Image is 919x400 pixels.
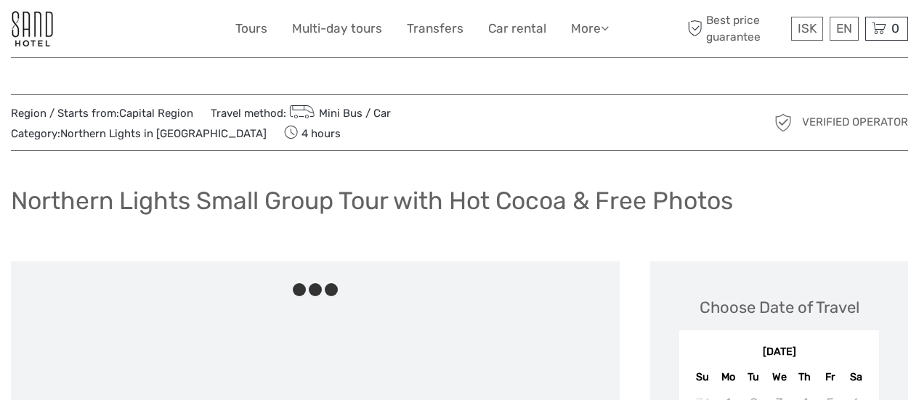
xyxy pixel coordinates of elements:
div: Mo [716,367,741,387]
span: Best price guarantee [684,12,788,44]
span: ISK [798,21,817,36]
h1: Northern Lights Small Group Tour with Hot Cocoa & Free Photos [11,186,733,216]
a: Mini Bus / Car [286,107,391,120]
div: Su [689,367,715,387]
span: Region / Starts from: [11,106,193,121]
a: More [571,18,609,39]
img: 186-9edf1c15-b972-4976-af38-d04df2434085_logo_small.jpg [11,11,53,46]
span: 0 [889,21,902,36]
span: Travel method: [211,102,391,123]
a: Car rental [488,18,546,39]
a: Tours [235,18,267,39]
span: Category: [11,126,267,142]
div: Choose Date of Travel [700,296,859,319]
span: Verified Operator [802,115,908,130]
div: We [766,367,792,387]
div: [DATE] [679,345,879,360]
a: Multi-day tours [292,18,382,39]
span: 4 hours [284,123,341,143]
a: Transfers [407,18,463,39]
div: Tu [741,367,766,387]
div: EN [830,17,859,41]
div: Fr [817,367,843,387]
div: Th [792,367,817,387]
div: Sa [843,367,868,387]
a: Capital Region [119,107,193,120]
img: verified_operator_grey_128.png [772,111,795,134]
a: Northern Lights in [GEOGRAPHIC_DATA] [60,127,267,140]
